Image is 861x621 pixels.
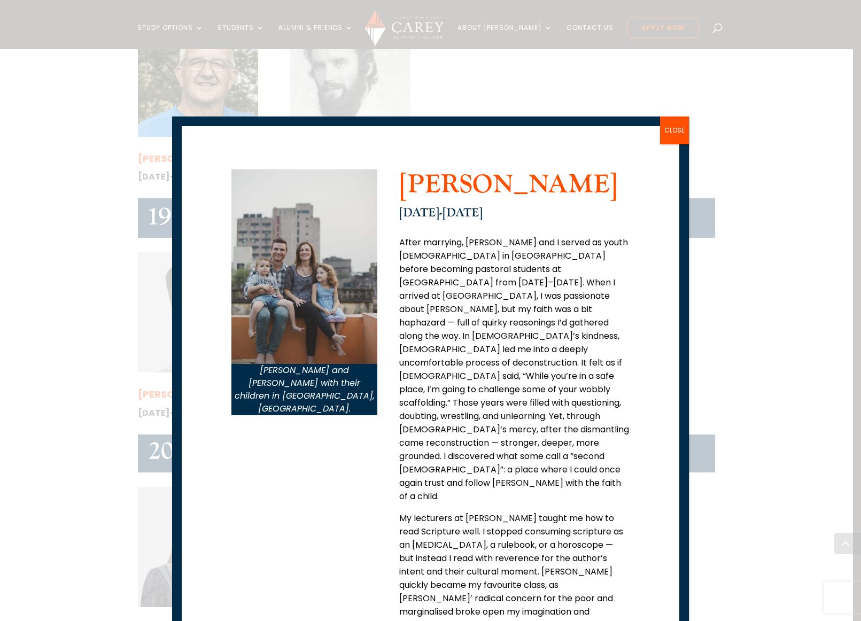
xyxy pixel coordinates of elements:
h2: [PERSON_NAME] [399,169,629,206]
p: [PERSON_NAME] and [PERSON_NAME] with their children in [GEOGRAPHIC_DATA], [GEOGRAPHIC_DATA]. [231,364,377,415]
img: Beisly Family Photo_Kolkata [231,169,377,364]
h4: [DATE]-[DATE] [399,206,629,225]
button: Close [660,117,689,144]
p: After marrying, [PERSON_NAME] and I served as youth [DEMOGRAPHIC_DATA] in [GEOGRAPHIC_DATA] befor... [399,236,629,511]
